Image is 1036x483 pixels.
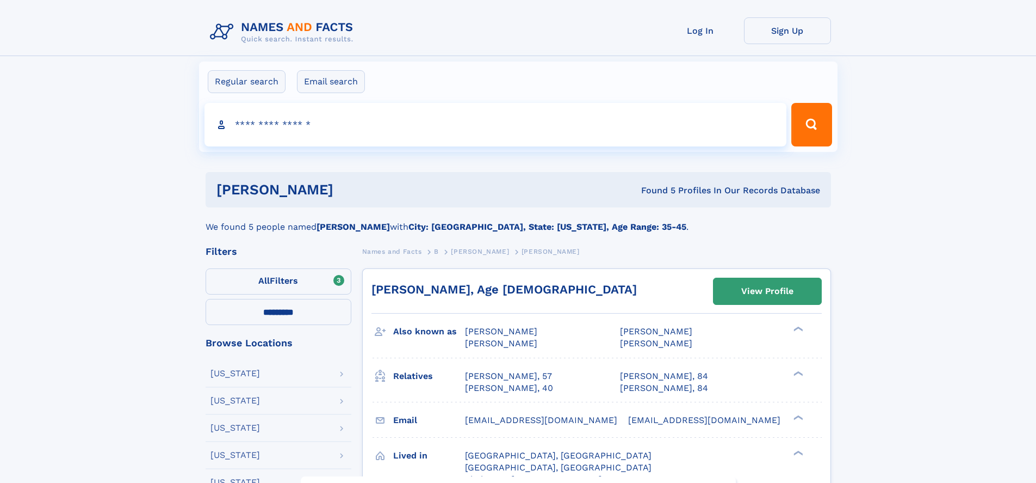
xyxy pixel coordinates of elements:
[210,396,260,405] div: [US_STATE]
[408,222,686,232] b: City: [GEOGRAPHIC_DATA], State: [US_STATE], Age Range: 35-45
[393,367,465,386] h3: Relatives
[465,370,552,382] a: [PERSON_NAME], 57
[451,244,509,258] a: [PERSON_NAME]
[465,462,652,473] span: [GEOGRAPHIC_DATA], [GEOGRAPHIC_DATA]
[434,248,439,255] span: B
[620,338,692,349] span: [PERSON_NAME]
[210,424,260,432] div: [US_STATE]
[206,338,351,348] div: Browse Locations
[628,415,780,425] span: [EMAIL_ADDRESS][DOMAIN_NAME]
[791,414,804,421] div: ❯
[791,370,804,377] div: ❯
[487,185,820,197] div: Found 5 Profiles In Our Records Database
[791,449,804,456] div: ❯
[216,183,487,197] h1: [PERSON_NAME]
[297,70,365,93] label: Email search
[434,244,439,258] a: B
[317,222,390,232] b: [PERSON_NAME]
[210,369,260,378] div: [US_STATE]
[204,103,787,146] input: search input
[744,17,831,44] a: Sign Up
[522,248,580,255] span: [PERSON_NAME]
[465,382,553,394] a: [PERSON_NAME], 40
[741,279,793,304] div: View Profile
[791,103,832,146] button: Search Button
[393,411,465,430] h3: Email
[791,326,804,333] div: ❯
[465,450,652,461] span: [GEOGRAPHIC_DATA], [GEOGRAPHIC_DATA]
[465,326,537,337] span: [PERSON_NAME]
[620,326,692,337] span: [PERSON_NAME]
[258,276,270,286] span: All
[465,338,537,349] span: [PERSON_NAME]
[393,322,465,341] h3: Also known as
[210,451,260,460] div: [US_STATE]
[393,447,465,465] h3: Lived in
[208,70,286,93] label: Regular search
[451,248,509,255] span: [PERSON_NAME]
[206,207,831,234] div: We found 5 people named with .
[620,382,708,394] a: [PERSON_NAME], 84
[206,17,362,47] img: Logo Names and Facts
[362,244,422,258] a: Names and Facts
[714,278,821,304] a: View Profile
[206,268,351,295] label: Filters
[465,415,617,425] span: [EMAIL_ADDRESS][DOMAIN_NAME]
[657,17,744,44] a: Log In
[620,370,708,382] a: [PERSON_NAME], 84
[371,283,637,296] a: [PERSON_NAME], Age [DEMOGRAPHIC_DATA]
[206,247,351,256] div: Filters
